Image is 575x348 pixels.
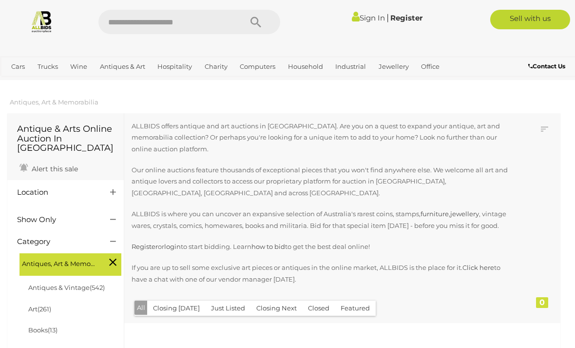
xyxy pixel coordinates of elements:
[251,243,285,250] a: how to bid
[231,10,280,34] button: Search
[132,262,511,285] p: If you are up to sell some exclusive art pieces or antiques in the online market, ALLBIDS is the ...
[29,164,78,173] span: Alert this sale
[386,12,389,23] span: |
[17,124,114,153] h1: Antique & Arts Online Auction In [GEOGRAPHIC_DATA]
[450,210,479,218] a: jewellery
[132,164,511,199] p: Our online auctions feature thousands of exceptional pieces that you won't find anywhere else. We...
[30,10,53,33] img: Allbids.com.au
[17,216,96,224] h4: Show Only
[96,59,149,75] a: Antiques & Art
[22,256,95,269] span: Antiques, Art & Memorabilia
[134,301,148,315] button: All
[205,301,251,316] button: Just Listed
[284,59,327,75] a: Household
[528,62,565,70] b: Contact Us
[28,284,105,291] a: Antiques & Vintage(542)
[250,301,303,316] button: Closing Next
[28,326,57,334] a: Books(13)
[375,59,413,75] a: Jewellery
[66,59,91,75] a: Wine
[132,243,158,250] a: Register
[462,264,494,271] a: Click here
[7,75,35,91] a: Sports
[10,98,98,106] a: Antiques, Art & Memorabilia
[490,10,570,29] a: Sell with us
[132,208,511,231] p: ALLBIDS is where you can uncover an expansive selection of Australia's rarest coins, stamps, , , ...
[164,243,181,250] a: login
[28,305,51,313] a: Art(261)
[417,59,443,75] a: Office
[153,59,196,75] a: Hospitality
[34,59,62,75] a: Trucks
[421,210,449,218] a: furniture
[17,238,96,246] h4: Category
[147,301,206,316] button: Closing [DATE]
[201,59,231,75] a: Charity
[17,161,80,175] a: Alert this sale
[90,284,105,291] span: (542)
[132,241,511,252] p: or to start bidding. Learn to get the best deal online!
[302,301,335,316] button: Closed
[17,188,96,197] h4: Location
[132,121,511,155] p: ALLBIDS offers antique and art auctions in [GEOGRAPHIC_DATA]. Are you on a quest to expand your a...
[536,297,548,308] div: 0
[390,13,422,22] a: Register
[236,59,279,75] a: Computers
[38,305,51,313] span: (261)
[48,326,57,334] span: (13)
[7,59,29,75] a: Cars
[352,13,385,22] a: Sign In
[335,301,376,316] button: Featured
[40,75,117,91] a: [GEOGRAPHIC_DATA]
[331,59,370,75] a: Industrial
[528,61,568,72] a: Contact Us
